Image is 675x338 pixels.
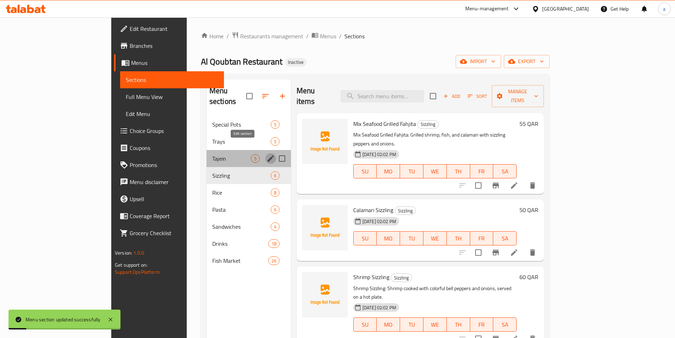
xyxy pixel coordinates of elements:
a: Full Menu View [120,88,224,105]
div: Sandwiches [212,222,271,231]
span: Get support on: [115,260,147,270]
span: Select to update [471,245,486,260]
button: delete [524,177,541,194]
span: SA [496,233,514,244]
p: Mix Seafood Grilled Fahjita: Grilled shrimp, fish, and calamari with sizzling peppers and onions. [353,131,517,148]
div: Special Pots5 [207,116,291,133]
div: Sizzling [212,171,271,180]
span: SA [496,320,514,330]
li: / [226,32,229,40]
span: MO [379,233,397,244]
a: Choice Groups [114,122,224,139]
span: Sort items [463,91,492,102]
a: Branches [114,37,224,54]
div: items [271,205,280,214]
span: Select to update [471,178,486,193]
button: Branch-specific-item [487,177,504,194]
span: Special Pots [212,120,271,129]
div: Trays5 [207,133,291,150]
span: MO [379,166,397,177]
div: items [271,222,280,231]
button: SA [493,317,517,332]
a: Edit Restaurant [114,20,224,37]
button: MO [377,164,400,178]
h2: Menu items [297,85,332,107]
span: 6 [271,206,279,213]
button: MO [377,231,400,245]
div: [GEOGRAPHIC_DATA] [542,5,589,13]
div: Sizzling [391,273,412,282]
span: 8 [271,189,279,196]
span: FR [473,166,491,177]
span: Mix Seafood Grilled Fahjita [353,118,416,129]
a: Menus [311,32,336,41]
span: 26 [269,257,279,264]
span: Fish Market [212,256,268,265]
input: search [341,90,424,102]
button: TU [400,317,423,332]
button: edit [265,153,276,164]
div: Sizzling [395,206,416,215]
span: SU [356,320,374,330]
a: Menu disclaimer [114,173,224,190]
a: Edit Menu [120,105,224,122]
span: Sizzling [395,207,416,215]
a: Restaurants management [232,32,303,41]
button: WE [423,164,447,178]
button: MO [377,317,400,332]
span: Menu disclaimer [130,178,218,186]
img: Calamari Sizzling [302,205,348,250]
div: Menu section updated successfully [26,316,101,323]
span: TH [450,166,467,177]
div: Drinks18 [207,235,291,252]
button: import [456,55,501,68]
div: Fish Market26 [207,252,291,269]
div: items [271,188,280,197]
button: Add section [274,88,291,105]
a: Coverage Report [114,207,224,225]
span: 5 [251,155,259,162]
a: Edit menu item [510,181,518,190]
span: Choice Groups [130,127,218,135]
span: TU [403,320,421,330]
span: Sort [468,92,487,100]
span: [DATE] 02:02 PM [360,218,399,225]
span: a [663,5,665,13]
a: Upsell [114,190,224,207]
span: Inactive [285,59,306,65]
button: SA [493,164,517,178]
button: Manage items [492,85,544,107]
button: TH [447,317,470,332]
button: SU [353,164,377,178]
h6: 60 QAR [519,272,538,282]
span: Al Qoubtan Restaurant [201,54,282,70]
span: Coupons [130,144,218,152]
span: Drinks [212,239,268,248]
button: TU [400,231,423,245]
span: Pasta [212,205,271,214]
span: export [510,57,544,66]
a: Coupons [114,139,224,156]
span: Edit Menu [126,110,218,118]
span: WE [426,166,444,177]
span: [DATE] 02:02 PM [360,151,399,158]
h6: 55 QAR [519,119,538,129]
button: FR [470,231,494,245]
span: 1.0.0 [133,248,144,257]
span: TU [403,233,421,244]
span: Add item [440,91,463,102]
span: Manage items [497,87,538,105]
span: Shrimp Sizzling [353,272,389,282]
span: WE [426,320,444,330]
li: / [339,32,342,40]
span: MO [379,320,397,330]
span: Trays [212,137,271,146]
button: TU [400,164,423,178]
nav: breadcrumb [201,32,550,41]
button: delete [524,244,541,261]
button: export [504,55,550,68]
h6: 50 QAR [519,205,538,215]
div: items [271,120,280,129]
button: SU [353,231,377,245]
